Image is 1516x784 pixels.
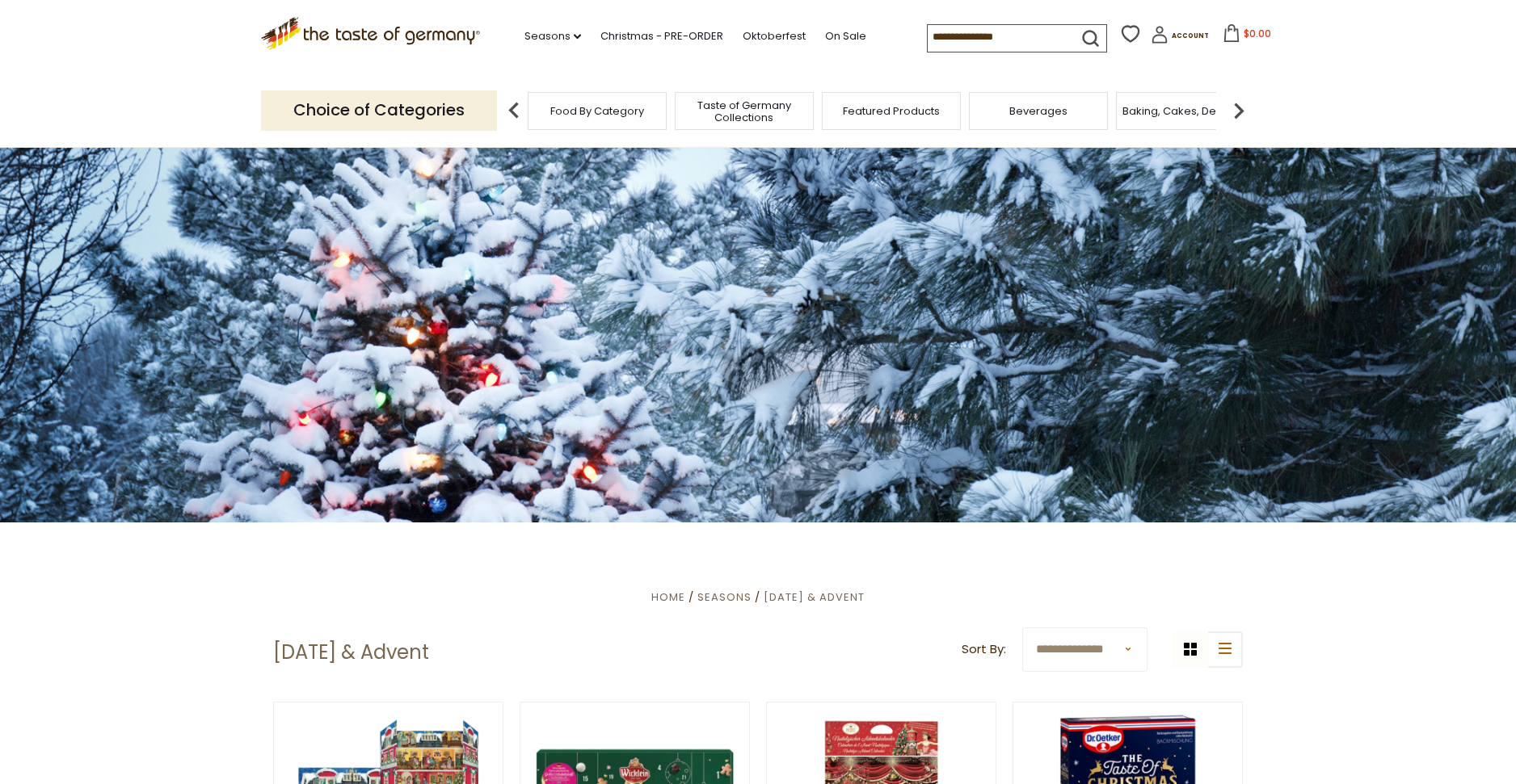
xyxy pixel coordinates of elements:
a: On Sale [825,27,866,45]
span: $0.00 [1244,27,1271,40]
a: Beverages [1009,105,1068,117]
label: Sort By: [962,639,1006,660]
a: Seasons [524,27,581,45]
a: Christmas - PRE-ORDER [600,27,723,45]
a: Home [651,589,685,605]
p: Choice of Categories [261,90,497,130]
a: Seasons [697,589,752,605]
a: Account [1151,26,1209,49]
a: [DATE] & Advent [764,589,865,605]
h1: [DATE] & Advent [273,640,429,665]
a: Oktoberfest [743,27,806,45]
a: Featured Products [843,105,940,117]
a: Taste of Germany Collections [680,99,809,124]
img: next arrow [1223,94,1255,127]
a: Baking, Cakes, Desserts [1122,105,1248,117]
span: Account [1172,31,1209,40]
a: Food By Category [550,105,644,117]
img: previous arrow [498,94,530,127]
button: $0.00 [1212,24,1281,48]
